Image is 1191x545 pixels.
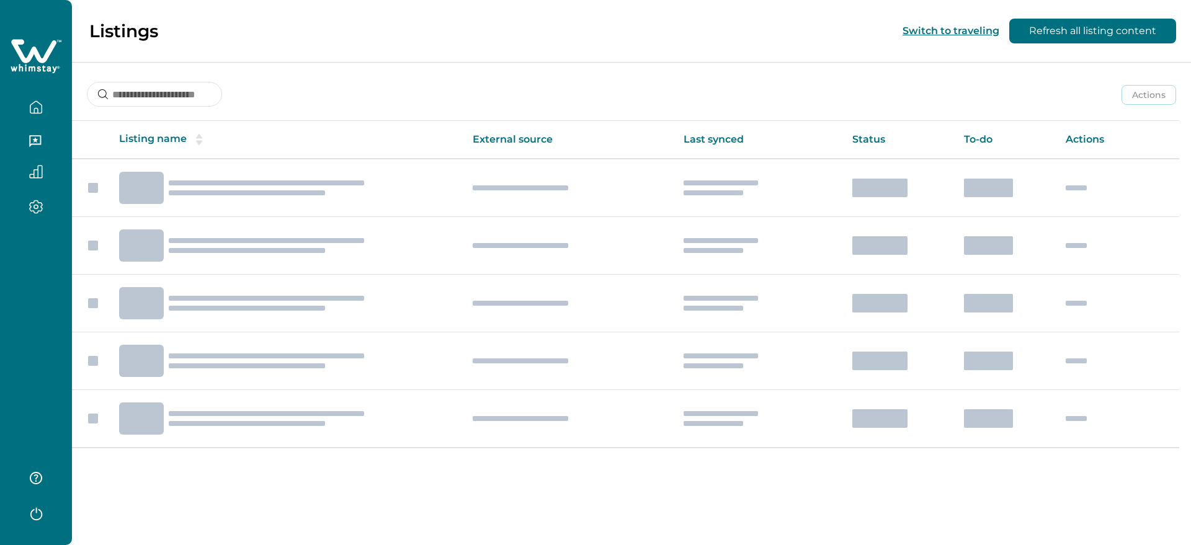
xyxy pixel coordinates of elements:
[463,121,674,159] th: External source
[1009,19,1176,43] button: Refresh all listing content
[1122,85,1176,105] button: Actions
[109,121,463,159] th: Listing name
[954,121,1056,159] th: To-do
[674,121,842,159] th: Last synced
[842,121,953,159] th: Status
[187,133,212,146] button: sorting
[89,20,158,42] p: Listings
[903,25,999,37] button: Switch to traveling
[1056,121,1179,159] th: Actions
